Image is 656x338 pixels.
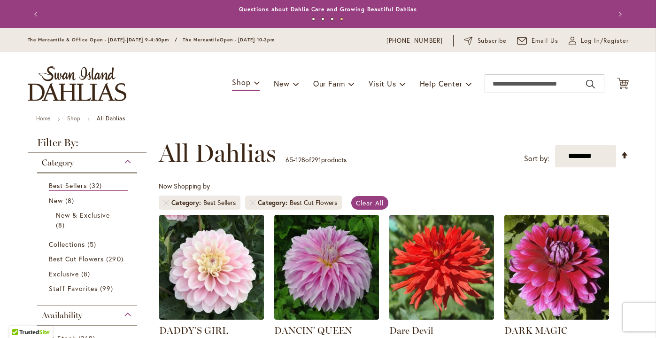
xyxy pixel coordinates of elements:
span: Log In/Register [581,36,629,46]
a: DADDY'S GIRL [159,325,228,336]
span: 8 [81,269,93,279]
span: Subscribe [478,36,507,46]
a: Staff Favorites [49,283,128,293]
span: 290 [106,254,125,264]
span: Collections [49,240,85,249]
a: Exclusive [49,269,128,279]
a: Best Sellers [49,181,128,191]
span: 8 [65,196,77,205]
span: Visit Us [369,79,396,88]
span: Category [171,198,203,207]
span: 5 [87,239,99,249]
a: DARK MAGIC [504,325,567,336]
a: store logo [28,66,126,101]
button: 1 of 4 [312,17,315,21]
img: Dancin' Queen [274,215,379,320]
a: Email Us [517,36,558,46]
span: Help Center [420,79,463,88]
strong: All Dahlias [97,115,125,122]
div: Best Sellers [203,198,236,207]
span: Now Shopping by [159,181,210,190]
span: Category [258,198,290,207]
span: All Dahlias [159,139,276,167]
span: Availability [42,310,82,321]
label: Sort by: [524,150,549,167]
strong: Filter By: [28,138,147,153]
a: Shop [67,115,80,122]
a: Best Cut Flowers [49,254,128,264]
button: Next [610,5,629,24]
span: 291 [311,155,321,164]
span: 99 [100,283,116,293]
span: Clear All [356,198,384,207]
button: 4 of 4 [340,17,343,21]
a: Log In/Register [569,36,629,46]
span: 32 [89,181,104,190]
button: 3 of 4 [331,17,334,21]
span: New & Exclusive [56,211,110,220]
a: [PHONE_NUMBER] [386,36,443,46]
a: Remove Category Best Cut Flowers [250,200,255,205]
span: Our Farm [313,79,345,88]
img: Dare Devil [389,215,494,320]
a: New [49,196,128,205]
a: New &amp; Exclusive [56,210,121,230]
a: Home [36,115,51,122]
img: DARK MAGIC [504,215,609,320]
span: Open - [DATE] 10-3pm [220,37,275,43]
a: Questions about Dahlia Care and Growing Beautiful Dahlias [239,6,417,13]
span: Shop [232,77,250,87]
button: 2 of 4 [321,17,324,21]
span: 8 [56,220,67,230]
span: New [274,79,289,88]
img: DADDY'S GIRL [159,215,264,320]
a: DARK MAGIC [504,313,609,322]
span: 128 [295,155,305,164]
span: Best Sellers [49,181,87,190]
a: Remove Category Best Sellers [163,200,169,205]
span: New [49,196,63,205]
a: Subscribe [464,36,507,46]
a: Dancin' Queen [274,313,379,322]
button: Previous [28,5,46,24]
a: DADDY'S GIRL [159,313,264,322]
iframe: Launch Accessibility Center [7,305,33,331]
span: Exclusive [49,269,79,278]
span: Email Us [532,36,558,46]
div: Best Cut Flowers [290,198,337,207]
p: - of products [286,152,347,167]
span: Best Cut Flowers [49,254,104,263]
a: Clear All [351,196,388,210]
span: Category [42,157,74,168]
span: 65 [286,155,293,164]
a: DANCIN' QUEEN [274,325,352,336]
span: Staff Favorites [49,284,98,293]
a: Dare Devil [389,313,494,322]
a: Dare Devil [389,325,433,336]
span: The Mercantile & Office Open - [DATE]-[DATE] 9-4:30pm / The Mercantile [28,37,220,43]
a: Collections [49,239,128,249]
